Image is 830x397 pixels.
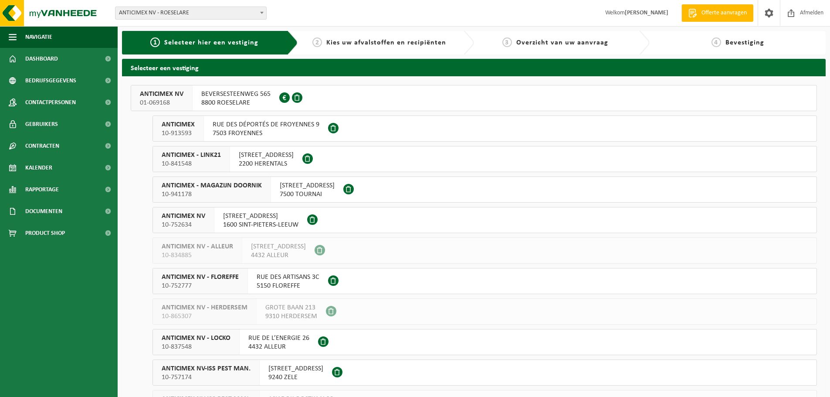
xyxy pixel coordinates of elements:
[502,37,512,47] span: 3
[152,207,817,233] button: ANTICIMEX NV 10-752634 [STREET_ADDRESS]1600 SINT-PIETERS-LEEUW
[223,221,298,229] span: 1600 SINT-PIETERS-LEEUW
[201,90,271,98] span: BEVERSESTEENWEG 565
[248,334,309,343] span: RUE DE L’ENERGIE 26
[162,364,251,373] span: ANTICIMEX NV-ISS PEST MAN.
[162,373,251,382] span: 10-757174
[625,10,668,16] strong: [PERSON_NAME]
[280,181,335,190] span: [STREET_ADDRESS]
[25,113,58,135] span: Gebruikers
[25,157,52,179] span: Kalender
[251,251,306,260] span: 4432 ALLEUR
[248,343,309,351] span: 4432 ALLEUR
[725,39,764,46] span: Bevestiging
[152,329,817,355] button: ANTICIMEX NV - LOCKO 10-837548 RUE DE L’ENERGIE 264432 ALLEUR
[140,98,183,107] span: 01-069168
[162,120,195,129] span: ANTICIMEX
[162,181,262,190] span: ANTICIMEX - MAGAZIJN DOORNIK
[115,7,266,19] span: ANTICIMEX NV - ROESELARE
[162,151,221,159] span: ANTICIMEX - LINK21
[25,48,58,70] span: Dashboard
[115,7,267,20] span: ANTICIMEX NV - ROESELARE
[122,59,826,76] h2: Selecteer een vestiging
[239,151,294,159] span: [STREET_ADDRESS]
[268,364,323,373] span: [STREET_ADDRESS]
[213,120,319,129] span: RUE DES DÉPORTÉS DE FROYENNES 9
[162,190,262,199] span: 10-941178
[162,334,230,343] span: ANTICIMEX NV - LOCKO
[280,190,335,199] span: 7500 TOURNAI
[152,115,817,142] button: ANTICIMEX 10-913593 RUE DES DÉPORTÉS DE FROYENNES 97503 FROYENNES
[257,273,319,282] span: RUE DES ARTISANS 3C
[326,39,446,46] span: Kies uw afvalstoffen en recipiënten
[25,222,65,244] span: Product Shop
[162,129,195,138] span: 10-913593
[164,39,258,46] span: Selecteer hier een vestiging
[681,4,753,22] a: Offerte aanvragen
[152,146,817,172] button: ANTICIMEX - LINK21 10-841548 [STREET_ADDRESS]2200 HERENTALS
[162,273,239,282] span: ANTICIMEX NV - FLOREFFE
[162,282,239,290] span: 10-752777
[150,37,160,47] span: 1
[152,360,817,386] button: ANTICIMEX NV-ISS PEST MAN. 10-757174 [STREET_ADDRESS]9240 ZELE
[162,303,247,312] span: ANTICIMEX NV - HERDERSEM
[265,303,317,312] span: GROTE BAAN 213
[162,312,247,321] span: 10-865307
[213,129,319,138] span: 7503 FROYENNES
[162,242,233,251] span: ANTICIMEX NV - ALLEUR
[268,373,323,382] span: 9240 ZELE
[516,39,608,46] span: Overzicht van uw aanvraag
[25,200,62,222] span: Documenten
[312,37,322,47] span: 2
[699,9,749,17] span: Offerte aanvragen
[152,268,817,294] button: ANTICIMEX NV - FLOREFFE 10-752777 RUE DES ARTISANS 3C5150 FLOREFFE
[25,92,76,113] span: Contactpersonen
[25,135,59,157] span: Contracten
[223,212,298,221] span: [STREET_ADDRESS]
[711,37,721,47] span: 4
[162,221,205,229] span: 10-752634
[25,26,52,48] span: Navigatie
[162,159,221,168] span: 10-841548
[25,70,76,92] span: Bedrijfsgegevens
[162,343,230,351] span: 10-837548
[25,179,59,200] span: Rapportage
[201,98,271,107] span: 8800 ROESELARE
[131,85,817,111] button: ANTICIMEX NV 01-069168 BEVERSESTEENWEG 5658800 ROESELARE
[162,212,205,221] span: ANTICIMEX NV
[257,282,319,290] span: 5150 FLOREFFE
[251,242,306,251] span: [STREET_ADDRESS]
[140,90,183,98] span: ANTICIMEX NV
[239,159,294,168] span: 2200 HERENTALS
[265,312,317,321] span: 9310 HERDERSEM
[162,251,233,260] span: 10-834885
[152,176,817,203] button: ANTICIMEX - MAGAZIJN DOORNIK 10-941178 [STREET_ADDRESS]7500 TOURNAI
